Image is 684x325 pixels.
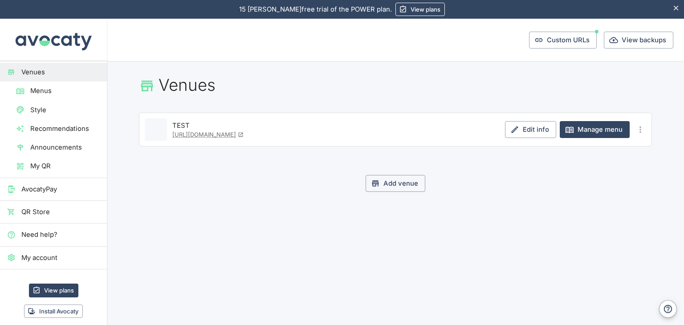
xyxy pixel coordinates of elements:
a: Edit venue [145,118,167,141]
button: View backups [604,32,673,49]
p: TEST [172,121,244,130]
button: Help and contact [659,300,677,318]
span: My QR [30,161,100,171]
button: Add venue [366,175,425,192]
button: Más opciones [633,122,647,137]
button: Install Avocaty [24,305,83,318]
p: free trial of the POWER plan. [239,4,392,14]
span: Venues [21,67,100,77]
a: [URL][DOMAIN_NAME] [172,131,244,138]
span: Style [30,105,100,115]
img: Avocaty [13,19,94,61]
span: Menus [30,86,100,96]
span: My account [21,253,100,263]
h1: Venues [139,75,652,95]
button: Hide notice [668,0,684,16]
a: Manage menu [560,121,630,138]
span: Announcements [30,142,100,152]
a: View plans [29,284,78,297]
span: AvocatyPay [21,184,100,194]
span: QR Store [21,207,100,217]
a: Edit info [505,121,556,138]
a: View plans [395,3,445,16]
span: Recommendations [30,124,100,134]
span: Need help? [21,230,100,240]
button: Custom URLs [529,32,597,49]
span: 15 [PERSON_NAME] [239,5,301,13]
